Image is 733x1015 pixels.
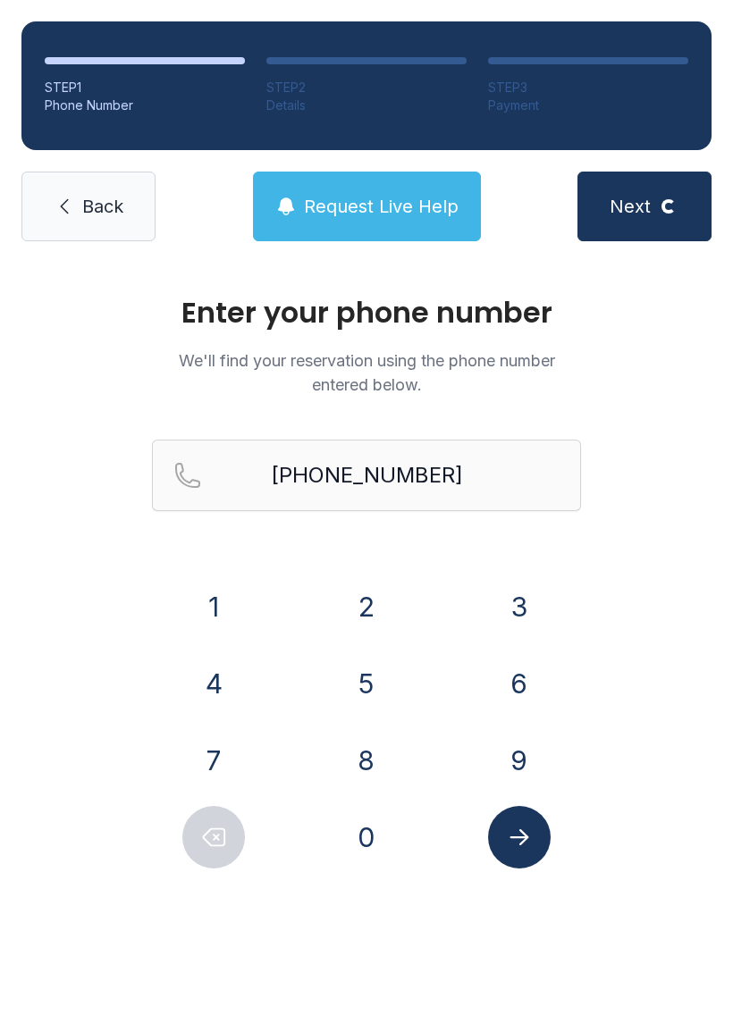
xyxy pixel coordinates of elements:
[304,194,459,219] span: Request Live Help
[488,96,688,114] div: Payment
[488,806,551,868] button: Submit lookup form
[266,79,467,96] div: STEP 2
[152,440,581,511] input: Reservation phone number
[152,298,581,327] h1: Enter your phone number
[335,575,398,638] button: 2
[488,652,551,715] button: 6
[45,96,245,114] div: Phone Number
[152,348,581,397] p: We'll find your reservation using the phone number entered below.
[182,729,245,792] button: 7
[182,652,245,715] button: 4
[488,575,551,638] button: 3
[266,96,467,114] div: Details
[182,575,245,638] button: 1
[488,79,688,96] div: STEP 3
[488,729,551,792] button: 9
[45,79,245,96] div: STEP 1
[82,194,123,219] span: Back
[182,806,245,868] button: Delete number
[610,194,651,219] span: Next
[335,806,398,868] button: 0
[335,652,398,715] button: 5
[335,729,398,792] button: 8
